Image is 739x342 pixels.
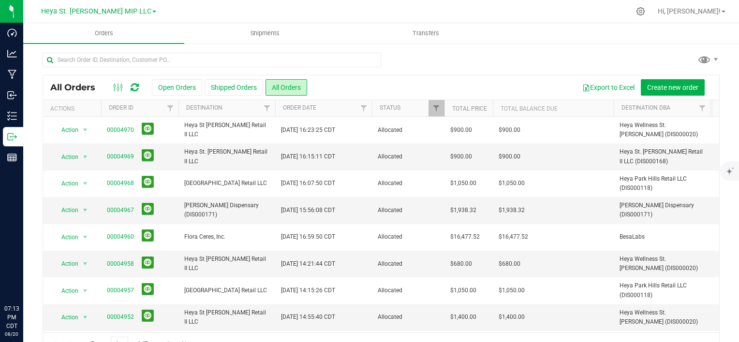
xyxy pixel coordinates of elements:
span: Heya Park Hills Retail LLC (DIS000118) [620,174,705,193]
span: Orders [82,29,126,38]
a: Status [380,104,400,111]
p: 08/20 [4,330,19,338]
span: Action [53,284,79,298]
span: Create new order [647,84,698,91]
iframe: Resource center [10,265,39,294]
span: select [79,150,91,164]
span: Heya St. [PERSON_NAME] Retail II LLC [184,147,269,166]
span: Flora Ceres, Inc. [184,232,269,242]
a: Filter [259,100,275,116]
span: [DATE] 16:07:50 CDT [281,179,335,188]
span: [DATE] 16:15:11 CDT [281,152,335,161]
a: Transfers [345,23,506,43]
div: Actions [50,105,97,112]
span: select [79,257,91,271]
span: select [79,284,91,298]
inline-svg: Analytics [7,49,17,58]
span: [PERSON_NAME] Dispensary (DIS000171) [184,201,269,219]
a: Total Price [452,105,487,112]
a: 00004960 [107,232,134,242]
a: Order ID [109,104,133,111]
span: Hi, [PERSON_NAME]! [658,7,721,15]
span: Transfers [399,29,452,38]
p: 07:13 PM CDT [4,304,19,330]
a: 00004969 [107,152,134,161]
span: [PERSON_NAME] Dispensary (DIS000171) [620,201,705,219]
span: Heya Wellness St. [PERSON_NAME] (DIS000020) [620,255,705,273]
span: $16,477.52 [499,232,528,242]
span: $1,050.00 [499,286,525,295]
a: Filter [429,100,444,116]
span: $1,400.00 [450,313,476,322]
span: Heya Park Hills Retail LLC (DIS000118) [620,281,705,299]
span: Allocated [378,313,439,322]
span: Action [53,150,79,164]
span: Allocated [378,152,439,161]
span: select [79,311,91,324]
a: Orders [23,23,184,43]
span: select [79,177,91,190]
inline-svg: Inventory [7,111,17,121]
input: Search Order ID, Destination, Customer PO... [43,53,381,67]
span: Heya Wellness St. [PERSON_NAME] (DIS000020) [620,308,705,327]
a: Filter [163,100,178,116]
a: 00004958 [107,259,134,269]
a: Destination DBA [621,104,670,111]
button: Shipped Orders [205,79,263,96]
span: Action [53,230,79,244]
span: $900.00 [499,126,520,135]
span: [GEOGRAPHIC_DATA] Retail LLC [184,179,269,188]
span: Heya St. [PERSON_NAME] Retail II LLC (DIS000168) [620,147,705,166]
button: Export to Excel [576,79,641,96]
a: 00004952 [107,313,134,322]
span: [DATE] 15:56:08 CDT [281,206,335,215]
a: 00004970 [107,126,134,135]
span: $1,400.00 [499,313,525,322]
span: Shipments [237,29,293,38]
a: 00004957 [107,286,134,295]
span: [DATE] 14:15:26 CDT [281,286,335,295]
div: Manage settings [635,7,647,16]
span: [DATE] 16:59:50 CDT [281,232,335,242]
span: Action [53,203,79,217]
th: Total Balance Due [493,100,614,117]
a: Order Date [283,104,316,111]
span: Allocated [378,179,439,188]
span: Heya St. [PERSON_NAME] MIP LLC [41,7,151,15]
span: [DATE] 14:21:44 CDT [281,259,335,269]
span: $680.00 [450,259,472,269]
a: Destination [186,104,222,111]
span: $900.00 [499,152,520,161]
span: [GEOGRAPHIC_DATA] Retail LLC [184,286,269,295]
span: $1,050.00 [499,179,525,188]
span: Allocated [378,232,439,242]
span: Action [53,311,79,324]
span: select [79,123,91,137]
a: Filter [356,100,372,116]
span: $1,938.32 [499,206,525,215]
span: $900.00 [450,126,472,135]
span: $680.00 [499,259,520,269]
a: 00004967 [107,206,134,215]
span: [DATE] 16:23:25 CDT [281,126,335,135]
inline-svg: Manufacturing [7,70,17,79]
span: $900.00 [450,152,472,161]
span: select [79,230,91,244]
span: Allocated [378,259,439,269]
span: BesaLabs [620,232,705,242]
span: select [79,203,91,217]
button: All Orders [266,79,307,96]
span: Action [53,177,79,190]
inline-svg: Dashboard [7,28,17,38]
inline-svg: Outbound [7,132,17,142]
span: Action [53,257,79,271]
a: 00004968 [107,179,134,188]
button: Create new order [641,79,705,96]
a: Filter [695,100,710,116]
span: Heya St [PERSON_NAME] Retail II LLC [184,308,269,327]
span: [DATE] 14:55:40 CDT [281,313,335,322]
span: Allocated [378,206,439,215]
span: $1,938.32 [450,206,476,215]
span: $16,477.52 [450,232,480,242]
span: Heya St [PERSON_NAME] Retail II LLC [184,121,269,139]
